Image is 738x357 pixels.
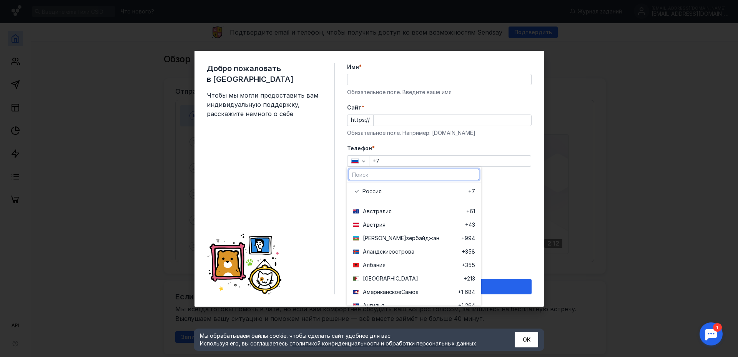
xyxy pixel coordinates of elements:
span: [PERSON_NAME] [363,234,406,242]
span: Чтобы мы могли предоставить вам индивидуальную поддержку, расскажите немного о себе [207,91,322,118]
span: +355 [462,261,475,269]
button: Австрия+43 [347,218,481,231]
span: Аландские [363,248,392,256]
span: [GEOGRAPHIC_DATA] [363,275,418,282]
button: [PERSON_NAME]зербайджан+994 [347,231,481,245]
span: +61 [466,208,475,215]
span: лья [375,302,384,309]
button: АмериканскоеСамоа+1 684 [347,285,481,299]
button: ОК [515,332,538,347]
span: Австрали [363,208,389,215]
span: зербайджан [406,234,439,242]
span: Самоа [401,288,419,296]
span: я [389,208,392,215]
div: Обязательное поле. Введите ваше имя [347,88,532,96]
div: 1 [17,5,26,13]
div: Обязательное поле. Например: [DOMAIN_NAME] [347,129,532,137]
span: Анги [363,302,375,309]
div: grid [347,183,481,306]
input: Поиск [349,169,479,180]
div: Мы обрабатываем файлы cookie, чтобы сделать сайт удобнее для вас. Используя его, вы соглашаетесь c [200,332,496,347]
span: Ро [362,188,369,195]
span: ссия [369,188,382,195]
span: Телефон [347,144,372,152]
span: Авст [363,221,376,229]
button: Австралия+61 [347,204,481,218]
span: +1 264 [458,302,475,309]
button: Албания+355 [347,258,481,272]
span: +994 [461,234,475,242]
span: Американское [363,288,401,296]
span: Имя [347,63,359,71]
span: острова [392,248,414,256]
span: Алба [363,261,376,269]
span: +358 [462,248,475,256]
span: +213 [464,275,475,282]
span: рия [376,221,386,229]
a: политикой конфиденциальности и обработки персональных данных [293,340,476,347]
button: Ангилья+1 264 [347,299,481,312]
span: +43 [465,221,475,229]
button: Россия+7 [347,184,481,198]
span: Cайт [347,104,362,111]
button: [GEOGRAPHIC_DATA]+213 [347,272,481,285]
span: Добро пожаловать в [GEOGRAPHIC_DATA] [207,63,322,85]
button: Аландскиеострова+358 [347,245,481,258]
span: +1 684 [458,288,475,296]
span: +7 [468,188,475,195]
span: ния [376,261,386,269]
